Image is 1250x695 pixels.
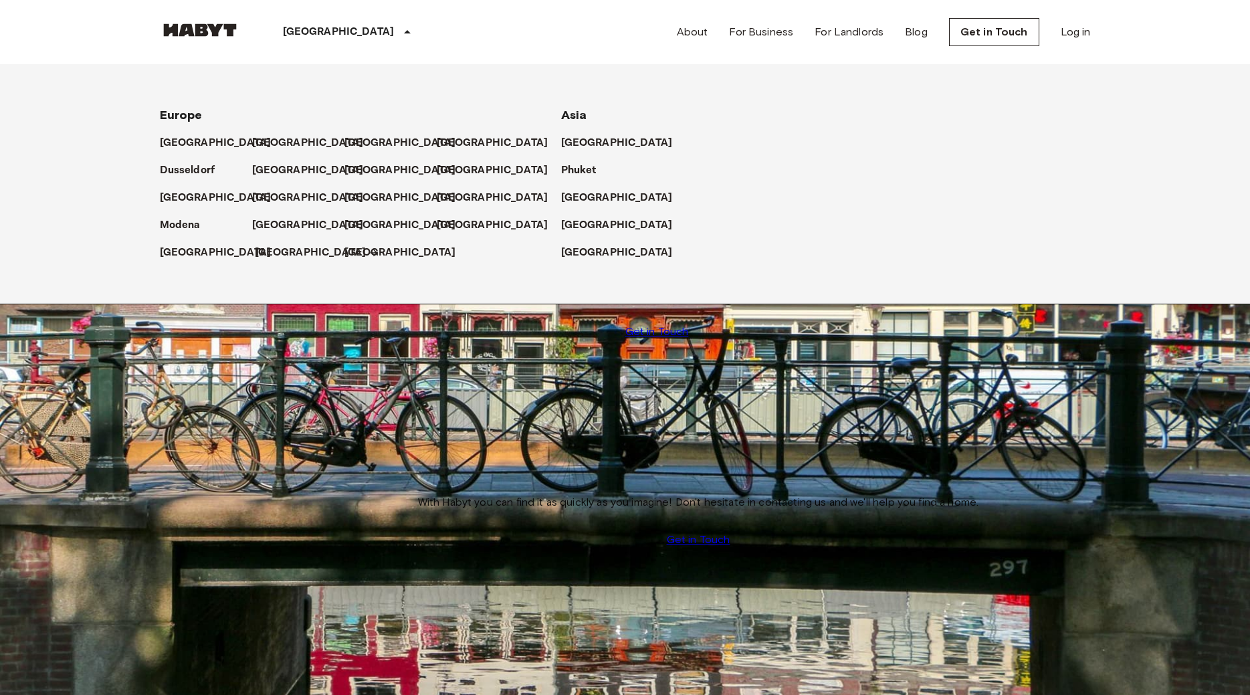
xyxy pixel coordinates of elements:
a: [GEOGRAPHIC_DATA] [437,163,562,179]
a: For Business [729,24,793,40]
p: [GEOGRAPHIC_DATA] [252,163,364,179]
p: [GEOGRAPHIC_DATA] [344,163,456,179]
p: [GEOGRAPHIC_DATA] [561,135,673,151]
a: [GEOGRAPHIC_DATA] [344,190,470,206]
a: [GEOGRAPHIC_DATA] [252,163,377,179]
a: [GEOGRAPHIC_DATA] [437,217,562,233]
p: [GEOGRAPHIC_DATA] [255,245,367,261]
span: Asia [561,108,587,122]
p: [GEOGRAPHIC_DATA] [160,190,272,206]
a: About [677,24,708,40]
p: [GEOGRAPHIC_DATA] [252,135,364,151]
p: Modena [160,217,201,233]
a: [GEOGRAPHIC_DATA] [252,217,377,233]
a: Log in [1061,24,1091,40]
a: Modena [160,217,214,233]
p: [GEOGRAPHIC_DATA] [160,135,272,151]
p: [GEOGRAPHIC_DATA] [561,217,673,233]
p: Phuket [561,163,597,179]
p: Dusseldorf [160,163,215,179]
a: [GEOGRAPHIC_DATA] [561,217,686,233]
span: With Habyt you can find it as quickly as you imagine! Don't hesitate in contacting us and we'll h... [418,494,979,510]
a: Blog [905,24,928,40]
a: [GEOGRAPHIC_DATA] [160,245,285,261]
a: [GEOGRAPHIC_DATA] [252,190,377,206]
p: [GEOGRAPHIC_DATA] [437,135,548,151]
p: [GEOGRAPHIC_DATA] [344,135,456,151]
a: [GEOGRAPHIC_DATA] [344,245,470,261]
p: [GEOGRAPHIC_DATA] [344,245,456,261]
a: [GEOGRAPHIC_DATA] [561,245,686,261]
p: [GEOGRAPHIC_DATA] [437,217,548,233]
a: For Landlords [815,24,883,40]
a: [GEOGRAPHIC_DATA] [160,190,285,206]
a: [GEOGRAPHIC_DATA] [255,245,380,261]
p: [GEOGRAPHIC_DATA] [561,245,673,261]
a: [GEOGRAPHIC_DATA] [437,190,562,206]
p: [GEOGRAPHIC_DATA] [561,190,673,206]
p: [GEOGRAPHIC_DATA] [344,217,456,233]
p: [GEOGRAPHIC_DATA] [283,24,395,40]
a: [GEOGRAPHIC_DATA] [344,135,470,151]
p: [GEOGRAPHIC_DATA] [437,163,548,179]
a: Get in Touch [949,18,1039,46]
a: Phuket [561,163,610,179]
p: [GEOGRAPHIC_DATA] [252,217,364,233]
a: [GEOGRAPHIC_DATA] [344,163,470,179]
p: [GEOGRAPHIC_DATA] [437,190,548,206]
p: [GEOGRAPHIC_DATA] [252,190,364,206]
a: [GEOGRAPHIC_DATA] [252,135,377,151]
a: Get in Touch [667,532,730,548]
a: [GEOGRAPHIC_DATA] [160,135,285,151]
a: [GEOGRAPHIC_DATA] [561,190,686,206]
img: Habyt [160,23,240,37]
span: Europe [160,108,203,122]
p: [GEOGRAPHIC_DATA] [160,245,272,261]
a: [GEOGRAPHIC_DATA] [437,135,562,151]
a: [GEOGRAPHIC_DATA] [344,217,470,233]
a: [GEOGRAPHIC_DATA] [561,135,686,151]
a: Dusseldorf [160,163,229,179]
p: [GEOGRAPHIC_DATA] [344,190,456,206]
